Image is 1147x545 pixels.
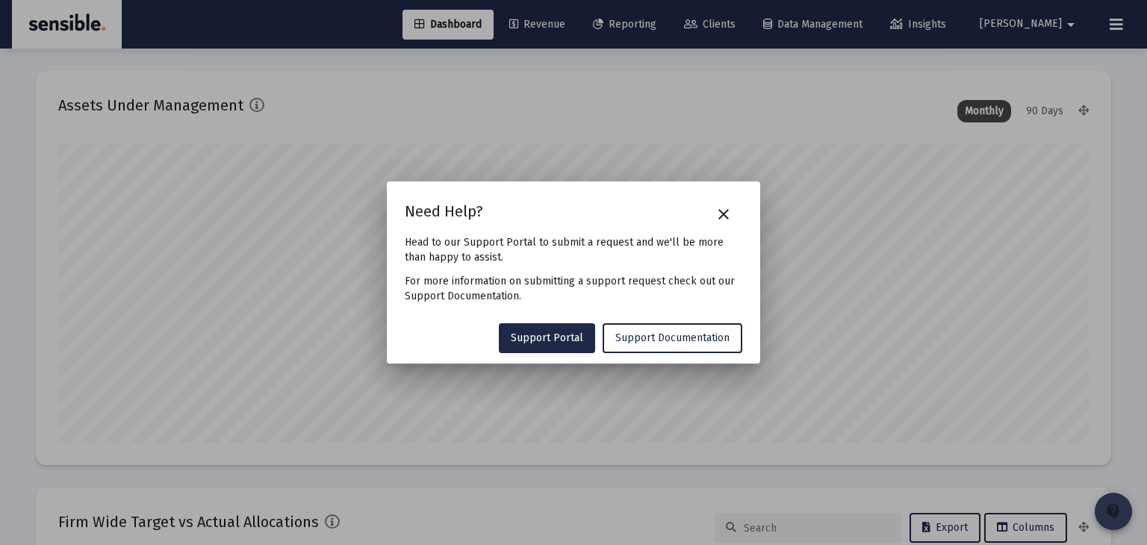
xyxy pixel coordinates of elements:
mat-icon: close [715,205,733,223]
h2: Need Help? [405,199,483,223]
span: Support Documentation [615,331,730,344]
a: Support Documentation [603,323,742,353]
a: Support Portal [499,323,595,353]
p: Head to our Support Portal to submit a request and we'll be more than happy to assist. [405,235,742,265]
p: For more information on submitting a support request check out our Support Documentation. [405,274,742,304]
span: Support Portal [511,331,583,344]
